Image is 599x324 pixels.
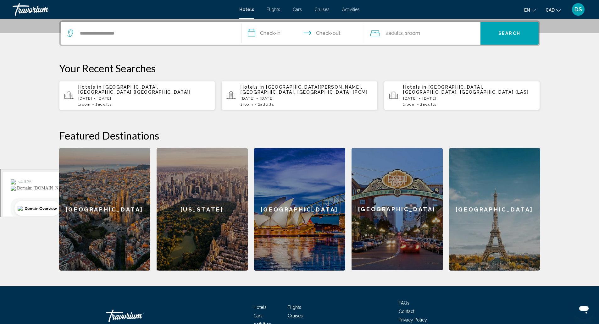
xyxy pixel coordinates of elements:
span: Adults [260,102,274,107]
a: Contact [399,309,414,314]
a: Travorium [13,3,233,16]
img: logo_orange.svg [10,10,15,15]
span: Search [498,31,520,36]
div: Keywords by Traffic [69,37,106,41]
a: [GEOGRAPHIC_DATA] [352,148,443,271]
span: Hotels in [403,85,427,90]
div: Domain: [DOMAIN_NAME] [16,16,69,21]
button: Search [480,22,539,45]
span: Room [243,102,253,107]
p: [DATE] - [DATE] [241,96,373,101]
a: Hotels [239,7,254,12]
span: Adults [423,102,437,107]
a: FAQs [399,300,409,305]
button: Check in and out dates [241,22,364,45]
div: v 4.0.25 [18,10,31,15]
a: Cruises [314,7,330,12]
span: Hotels in [78,85,102,90]
a: Hotels [253,305,267,310]
a: Flights [267,7,280,12]
span: Room [405,102,416,107]
span: 2 [420,102,437,107]
span: Adults [388,30,403,36]
a: Activities [342,7,360,12]
span: 2 [385,29,403,38]
span: Room [408,30,420,36]
p: [DATE] - [DATE] [403,96,535,101]
a: Flights [288,305,301,310]
iframe: Button to launch messaging window [574,299,594,319]
span: , 1 [403,29,420,38]
a: [US_STATE] [157,148,248,271]
div: Domain Overview [24,37,56,41]
button: Travelers: 2 adults, 0 children [364,22,480,45]
img: tab_domain_overview_orange.svg [17,36,22,41]
div: [GEOGRAPHIC_DATA] [352,148,443,270]
span: Hotels in [241,85,264,90]
a: Cars [253,313,263,318]
p: [DATE] - [DATE] [78,96,210,101]
a: [GEOGRAPHIC_DATA] [254,148,345,271]
img: tab_keywords_by_traffic_grey.svg [63,36,68,41]
a: Cars [293,7,302,12]
span: 2 [95,102,112,107]
span: CAD [546,8,555,13]
a: Cruises [288,313,303,318]
p: Your Recent Searches [59,62,540,74]
button: Hotels in [GEOGRAPHIC_DATA], [GEOGRAPHIC_DATA] ([GEOGRAPHIC_DATA])[DATE] - [DATE]1Room2Adults [59,81,215,110]
button: Hotels in [GEOGRAPHIC_DATA][PERSON_NAME], [GEOGRAPHIC_DATA], [GEOGRAPHIC_DATA] (PCM)[DATE] - [DAT... [221,81,378,110]
span: en [524,8,530,13]
div: Search widget [61,22,539,45]
span: [GEOGRAPHIC_DATA], [GEOGRAPHIC_DATA] ([GEOGRAPHIC_DATA]) [78,85,191,95]
span: DS [574,6,582,13]
span: 1 [241,102,253,107]
img: website_grey.svg [10,16,15,21]
a: Privacy Policy [399,317,427,322]
span: 1 [78,102,91,107]
span: Adults [98,102,112,107]
a: [GEOGRAPHIC_DATA] [449,148,540,271]
h2: Featured Destinations [59,129,540,142]
button: Hotels in [GEOGRAPHIC_DATA], [GEOGRAPHIC_DATA], [GEOGRAPHIC_DATA] (LAS)[DATE] - [DATE]1Room2Adults [384,81,540,110]
button: Change currency [546,5,561,14]
span: [GEOGRAPHIC_DATA], [GEOGRAPHIC_DATA], [GEOGRAPHIC_DATA] (LAS) [403,85,529,95]
a: [GEOGRAPHIC_DATA] [59,148,150,271]
span: [GEOGRAPHIC_DATA][PERSON_NAME], [GEOGRAPHIC_DATA], [GEOGRAPHIC_DATA] (PCM) [241,85,368,95]
button: User Menu [570,3,586,16]
button: Change language [524,5,536,14]
span: Room [80,102,91,107]
span: 2 [258,102,275,107]
span: 1 [403,102,416,107]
